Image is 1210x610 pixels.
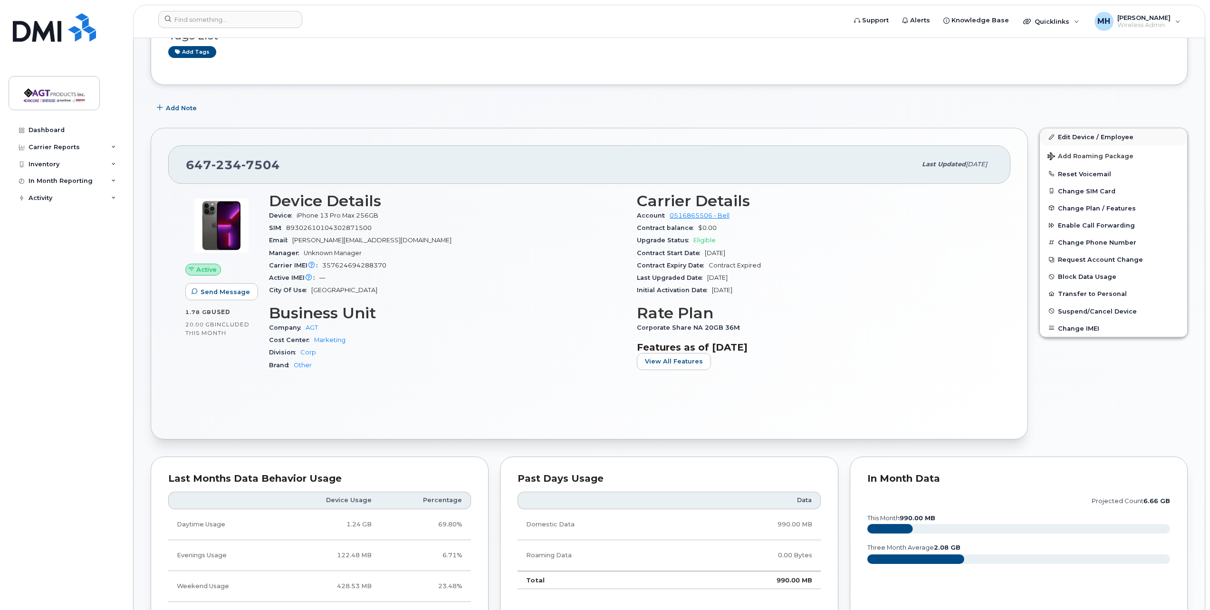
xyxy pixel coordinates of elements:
span: $0.00 [698,224,717,231]
h3: Carrier Details [637,192,993,210]
span: [PERSON_NAME] [1117,14,1171,21]
span: Contract balance [637,224,698,231]
span: 1.78 GB [185,309,211,315]
span: Contract Expired [709,262,761,269]
span: 20.00 GB [185,321,215,328]
button: Change SIM Card [1040,182,1187,200]
span: [DATE] [705,249,725,257]
div: Quicklinks [1017,12,1086,31]
button: Reset Voicemail [1040,165,1187,182]
span: Enable Call Forwarding [1058,222,1135,229]
span: included this month [185,321,250,336]
tr: Friday from 6:00pm to Monday 8:00am [168,571,471,602]
td: 6.71% [380,540,471,571]
th: Percentage [380,492,471,509]
td: 69.80% [380,509,471,540]
button: Send Message [185,283,258,300]
span: [PERSON_NAME][EMAIL_ADDRESS][DOMAIN_NAME] [292,237,451,244]
span: Contract Start Date [637,249,705,257]
span: Email [269,237,292,244]
span: 7504 [241,158,280,172]
td: Roaming Data [518,540,685,571]
tspan: 990.00 MB [900,515,935,522]
a: Support [847,11,895,30]
span: [GEOGRAPHIC_DATA] [311,286,377,294]
span: View All Features [645,357,703,366]
text: three month average [867,544,960,551]
span: — [319,274,326,281]
span: [DATE] [966,161,987,168]
span: Add Note [166,104,197,113]
span: City Of Use [269,286,311,294]
td: Domestic Data [518,509,685,540]
input: Find something... [158,11,302,28]
a: Corp [300,349,316,356]
span: Send Message [201,287,250,296]
img: image20231002-3703462-oworib.jpeg [193,197,250,254]
td: 1.24 GB [279,509,380,540]
span: Quicklinks [1035,18,1069,25]
a: Marketing [314,336,346,343]
button: Change IMEI [1040,320,1187,337]
h3: Rate Plan [637,305,993,322]
button: Block Data Usage [1040,268,1187,285]
button: Request Account Change [1040,251,1187,268]
text: this month [867,515,935,522]
span: 647 [186,158,280,172]
a: 0516865506 - Bell [670,212,730,219]
td: Weekend Usage [168,571,279,602]
a: Add tags [168,46,216,58]
span: 357624694288370 [322,262,386,269]
span: used [211,308,230,315]
td: Total [518,571,685,589]
span: Wireless Admin [1117,21,1171,29]
span: Initial Activation Date [637,286,712,294]
span: [DATE] [712,286,732,294]
h3: Tags List [168,30,1170,42]
button: Enable Call Forwarding [1040,217,1187,234]
span: Alerts [910,16,930,25]
span: Upgrade Status [637,237,693,244]
span: Company [269,324,306,331]
a: AGT [306,324,318,331]
td: 990.00 MB [686,509,821,540]
a: Other [294,362,312,369]
span: Manager [269,249,304,257]
span: Support [862,16,889,25]
td: 990.00 MB [686,571,821,589]
tspan: 2.08 GB [934,544,960,551]
div: Past Days Usage [518,474,820,484]
button: Change Phone Number [1040,234,1187,251]
a: Knowledge Base [937,11,1016,30]
tr: Weekdays from 6:00pm to 8:00am [168,540,471,571]
span: Device [269,212,297,219]
h3: Device Details [269,192,625,210]
button: View All Features [637,353,711,370]
a: Alerts [895,11,937,30]
th: Data [686,492,821,509]
span: Carrier IMEI [269,262,322,269]
div: Matthew Haupt [1088,12,1187,31]
span: Eligible [693,237,716,244]
th: Device Usage [279,492,380,509]
button: Add Note [151,99,205,116]
span: iPhone 13 Pro Max 256GB [297,212,378,219]
td: 23.48% [380,571,471,602]
button: Suspend/Cancel Device [1040,303,1187,320]
h3: Features as of [DATE] [637,342,993,353]
td: 122.48 MB [279,540,380,571]
td: Evenings Usage [168,540,279,571]
span: [DATE] [707,274,728,281]
text: projected count [1092,497,1170,505]
td: 428.53 MB [279,571,380,602]
span: Account [637,212,670,219]
span: Suspend/Cancel Device [1058,307,1137,315]
span: MH [1097,16,1110,27]
span: Corporate Share NA 20GB 36M [637,324,745,331]
div: In Month Data [867,474,1170,484]
button: Change Plan / Features [1040,200,1187,217]
span: SIM [269,224,286,231]
h3: Business Unit [269,305,625,322]
span: Brand [269,362,294,369]
tspan: 6.66 GB [1143,497,1170,505]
